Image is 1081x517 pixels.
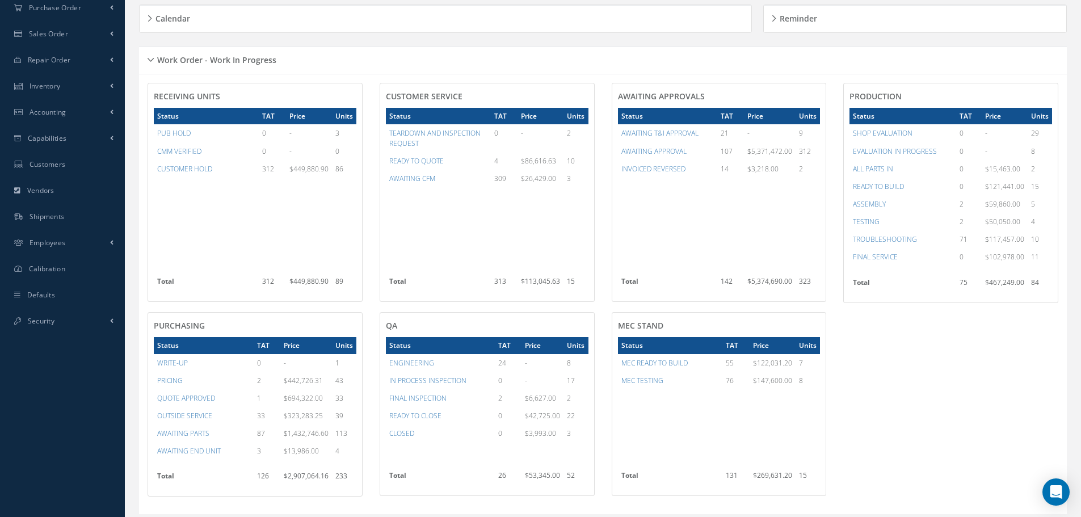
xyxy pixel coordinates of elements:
th: Price [982,108,1028,124]
a: INVOICED REVERSED [621,164,685,174]
a: TEARDOWN AND INSPECTION REQUEST [389,128,481,148]
h5: Reminder [776,10,817,24]
span: - [747,128,750,138]
a: READY TO QUOTE [389,156,444,166]
td: 43 [332,372,356,389]
span: - [289,128,292,138]
td: 2 [563,389,588,407]
td: 107 [717,142,744,160]
td: 4 [491,152,518,170]
td: 86 [332,160,356,178]
th: Total [386,467,495,490]
a: PUB HOLD [157,128,191,138]
th: TAT [495,337,522,354]
span: $5,374,690.00 [747,276,792,286]
th: Total [849,274,956,297]
a: IN PROCESS INSPECTION [389,376,466,385]
span: $2,907,064.16 [284,471,329,481]
span: Accounting [30,107,66,117]
td: 1 [332,354,356,372]
td: 10 [1028,230,1052,248]
td: 2 [563,124,588,152]
td: 131 [722,467,750,490]
td: 312 [259,273,286,296]
h5: Calendar [152,10,190,24]
th: Total [386,273,491,296]
td: 71 [956,230,982,248]
th: Units [332,108,356,124]
a: READY TO BUILD [853,182,904,191]
span: $53,345.00 [525,470,560,480]
td: 21 [717,124,744,142]
th: Status [618,108,718,124]
td: 11 [1028,248,1052,266]
th: Units [332,337,356,354]
td: 8 [796,372,820,389]
th: Price [286,108,332,124]
th: Status [849,108,956,124]
td: 323 [796,273,820,296]
th: Status [386,337,495,354]
td: 7 [796,354,820,372]
td: 0 [495,407,522,424]
span: $117,457.00 [985,234,1024,244]
td: 15 [1028,178,1052,195]
td: 2 [956,213,982,230]
a: AWAITING PARTS [157,428,209,438]
a: CUSTOMER HOLD [157,164,212,174]
a: EVALUATION IN PROGRESS [853,146,937,156]
span: $467,249.00 [985,278,1024,287]
td: 33 [332,389,356,407]
span: $449,880.90 [289,276,329,286]
td: 0 [956,124,982,142]
th: TAT [254,337,280,354]
a: QUOTE APPROVED [157,393,215,403]
span: $121,441.00 [985,182,1024,191]
td: 0 [491,124,518,152]
td: 29 [1028,124,1052,142]
a: CMM VERIFIED [157,146,201,156]
a: TESTING [853,217,880,226]
span: Sales Order [29,29,68,39]
td: 113 [332,424,356,442]
a: ALL PARTS IN [853,164,893,174]
a: READY TO CLOSE [389,411,441,421]
h4: RECEIVING UNITS [154,92,356,102]
td: 84 [1028,274,1052,297]
th: Price [518,108,563,124]
th: TAT [259,108,286,124]
span: Shipments [30,212,65,221]
th: Units [1028,108,1052,124]
span: $694,322.00 [284,393,323,403]
th: TAT [956,108,982,124]
span: - [521,128,523,138]
span: Repair Order [28,55,71,65]
td: 3 [332,124,356,142]
td: 26 [495,467,522,490]
td: 4 [1028,213,1052,230]
a: WRITE-UP [157,358,188,368]
span: $442,726.31 [284,376,323,385]
td: 3 [563,170,588,187]
td: 9 [796,124,820,142]
span: $323,283.25 [284,411,323,421]
span: $5,371,472.00 [747,146,792,156]
span: $42,725.00 [525,411,560,421]
td: 312 [796,142,820,160]
span: $15,463.00 [985,164,1020,174]
h4: PRODUCTION [849,92,1052,102]
span: $1,432,746.60 [284,428,329,438]
td: 0 [956,142,982,160]
span: - [985,146,987,156]
a: FINAL INSPECTION [389,393,447,403]
span: $113,045.63 [521,276,560,286]
a: PRICING [157,376,183,385]
th: Status [154,337,254,354]
th: Price [521,337,563,354]
th: Price [280,337,332,354]
h4: AWAITING APPROVALS [618,92,821,102]
a: FINAL SERVICE [853,252,898,262]
h4: QA [386,321,588,331]
span: Security [28,316,54,326]
span: $147,600.00 [753,376,792,385]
